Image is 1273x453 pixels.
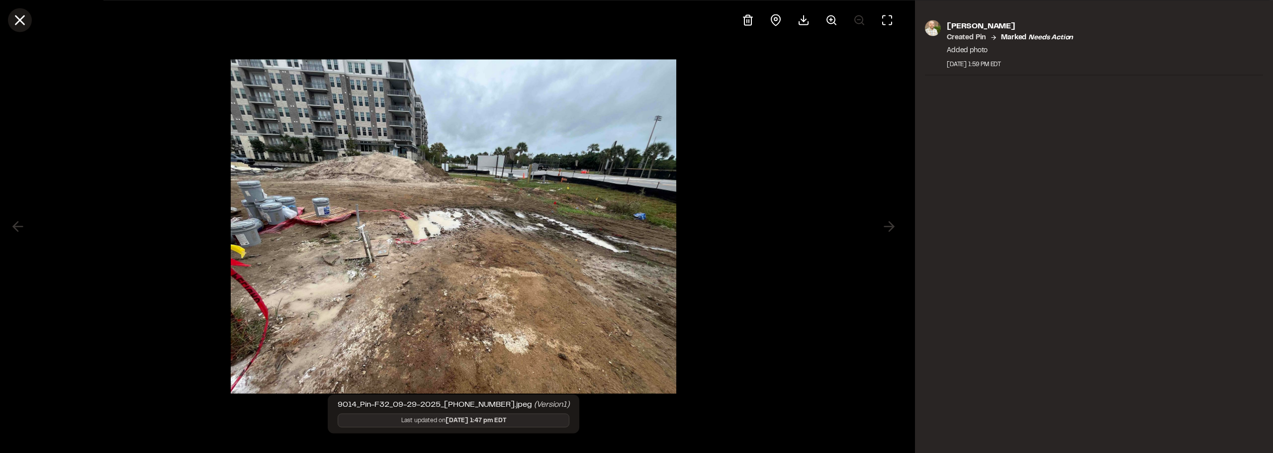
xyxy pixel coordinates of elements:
[875,8,899,32] button: Toggle Fullscreen
[764,8,788,32] div: View pin on map
[819,8,843,32] button: Zoom in
[947,20,1073,32] p: [PERSON_NAME]
[1001,32,1073,43] p: Marked
[947,60,1073,69] div: [DATE] 1:59 PM EDT
[925,20,941,36] img: photo
[947,45,1073,56] p: Added photo
[231,50,676,404] img: file
[1028,34,1073,40] em: needs action
[8,8,32,32] button: Close modal
[947,32,986,43] p: Created Pin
